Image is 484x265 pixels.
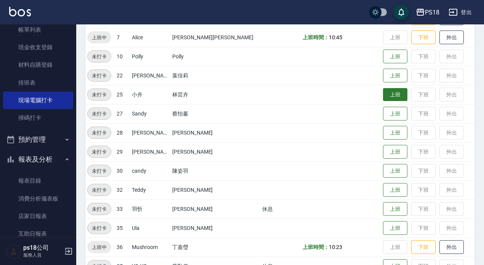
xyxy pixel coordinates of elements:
td: Teddy [130,180,170,199]
a: 互助日報表 [3,225,73,243]
button: save [394,5,409,20]
span: 上班中 [87,243,111,251]
td: 35 [115,218,130,238]
td: 29 [115,142,130,161]
td: [PERSON_NAME] [170,180,260,199]
span: 未打卡 [88,129,111,137]
td: 36 [115,238,130,257]
td: Polly [170,47,260,66]
a: 店家日報表 [3,207,73,225]
button: 上班 [383,107,407,121]
button: 上班 [383,69,407,83]
a: 材料自購登錄 [3,56,73,74]
td: 30 [115,161,130,180]
span: 10:45 [329,34,342,40]
a: 消費分析儀表板 [3,190,73,207]
td: [PERSON_NAME] [170,123,260,142]
td: 10 [115,47,130,66]
a: 報表目錄 [3,172,73,190]
td: 22 [115,66,130,85]
td: Polly [130,47,170,66]
button: 上班 [383,145,407,159]
button: 登出 [446,5,475,19]
span: 未打卡 [88,224,111,232]
td: Mushroom [130,238,170,257]
span: 未打卡 [88,72,111,80]
td: [PERSON_NAME] [130,142,170,161]
button: 報表及分析 [3,149,73,169]
h5: ps18公司 [23,244,62,252]
button: PS18 [413,5,442,20]
td: candy [130,161,170,180]
button: 上班 [383,126,407,140]
button: 上班 [383,50,407,64]
a: 現場電腦打卡 [3,92,73,109]
span: 未打卡 [88,167,111,175]
a: 排班表 [3,74,73,92]
td: [PERSON_NAME][PERSON_NAME] [170,28,260,47]
td: Ula [130,218,170,238]
span: 未打卡 [88,205,111,213]
td: 陳姿羽 [170,161,260,180]
button: 下班 [411,240,436,254]
button: 上班 [383,221,407,235]
td: Alice [130,28,170,47]
button: 上班 [383,202,407,216]
p: 服務人員 [23,252,62,259]
td: 蔡怡蓁 [170,104,260,123]
span: 未打卡 [88,186,111,194]
span: 10:23 [329,244,342,250]
a: 帳單列表 [3,21,73,39]
td: [PERSON_NAME] [130,66,170,85]
td: [PERSON_NAME] [130,123,170,142]
td: 小卉 [130,85,170,104]
td: 葉佳莉 [170,66,260,85]
td: 7 [115,28,130,47]
td: Sandy [130,104,170,123]
img: Person [6,244,21,259]
td: 25 [115,85,130,104]
b: 上班時間： [303,244,329,250]
td: 33 [115,199,130,218]
button: 外出 [439,31,464,45]
td: 28 [115,123,130,142]
b: 上班時間： [303,34,329,40]
button: 預約管理 [3,130,73,149]
span: 未打卡 [88,91,111,99]
div: PS18 [425,8,439,17]
td: [PERSON_NAME] [170,218,260,238]
button: 上班 [383,164,407,178]
span: 未打卡 [88,53,111,61]
span: 上班中 [87,34,111,42]
button: 外出 [439,240,464,254]
td: 林芸卉 [170,85,260,104]
img: Logo [9,7,31,16]
span: 未打卡 [88,148,111,156]
td: 休息 [260,199,301,218]
button: 下班 [411,31,436,45]
td: [PERSON_NAME] [170,142,260,161]
td: 32 [115,180,130,199]
td: 丁嘉瑩 [170,238,260,257]
button: 上班 [383,183,407,197]
td: 羽忻 [130,199,170,218]
a: 現金收支登錄 [3,39,73,56]
span: 未打卡 [88,110,111,118]
a: 掃碼打卡 [3,109,73,127]
button: 上班 [383,88,407,101]
td: 27 [115,104,130,123]
td: [PERSON_NAME] [170,199,260,218]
